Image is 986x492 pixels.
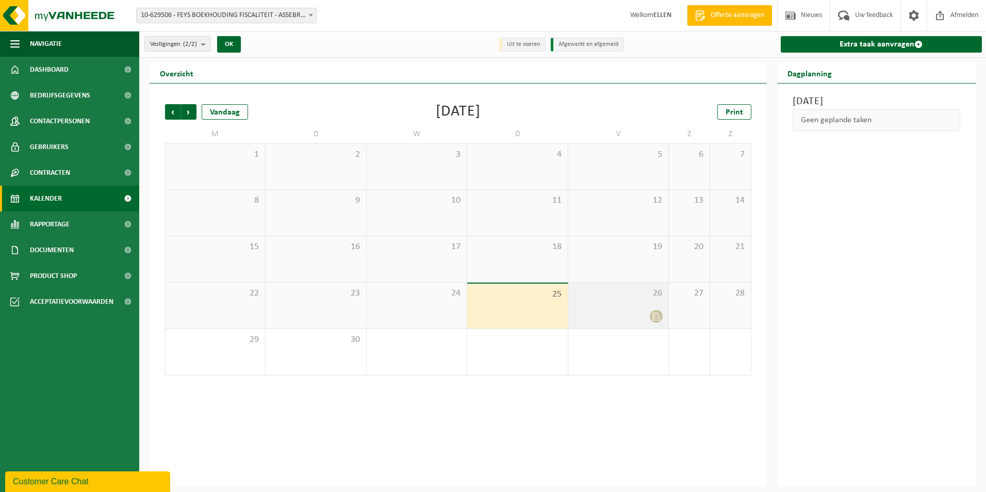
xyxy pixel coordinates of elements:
[726,108,743,117] span: Print
[573,288,663,299] span: 26
[708,10,767,21] span: Offerte aanvragen
[781,36,982,53] a: Extra taak aanvragen
[793,109,961,131] div: Geen geplande taken
[171,195,260,206] span: 8
[30,186,62,211] span: Kalender
[150,37,197,52] span: Vestigingen
[165,104,180,120] span: Vorige
[30,108,90,134] span: Contactpersonen
[30,289,113,315] span: Acceptatievoorwaarden
[144,36,211,52] button: Vestigingen(2/2)
[30,237,74,263] span: Documenten
[30,134,69,160] span: Gebruikers
[181,104,196,120] span: Volgende
[436,104,481,120] div: [DATE]
[710,125,751,143] td: Z
[165,125,266,143] td: M
[573,195,663,206] span: 12
[472,149,562,160] span: 4
[372,195,462,206] span: 10
[271,241,360,253] span: 16
[669,125,710,143] td: Z
[183,41,197,47] count: (2/2)
[271,149,360,160] span: 2
[30,160,70,186] span: Contracten
[30,83,90,108] span: Bedrijfsgegevens
[217,36,241,53] button: OK
[551,38,624,52] li: Afgewerkt en afgemeld
[367,125,467,143] td: W
[777,63,842,83] h2: Dagplanning
[674,288,704,299] span: 27
[30,57,69,83] span: Dashboard
[171,241,260,253] span: 15
[372,241,462,253] span: 17
[674,241,704,253] span: 20
[472,195,562,206] span: 11
[573,241,663,253] span: 19
[171,288,260,299] span: 22
[266,125,366,143] td: D
[715,241,746,253] span: 21
[568,125,669,143] td: V
[717,104,751,120] a: Print
[271,334,360,346] span: 30
[653,11,671,19] strong: ELLEN
[372,149,462,160] span: 3
[136,8,317,23] span: 10-629506 - FEYS BOEKHOUDING FISCALITEIT - ASSEBROEK
[715,195,746,206] span: 14
[171,149,260,160] span: 1
[573,149,663,160] span: 5
[30,31,62,57] span: Navigatie
[715,288,746,299] span: 28
[715,149,746,160] span: 7
[472,241,562,253] span: 18
[472,289,562,300] span: 25
[687,5,772,26] a: Offerte aanvragen
[137,8,316,23] span: 10-629506 - FEYS BOEKHOUDING FISCALITEIT - ASSEBROEK
[372,288,462,299] span: 24
[30,263,77,289] span: Product Shop
[150,63,204,83] h2: Overzicht
[674,149,704,160] span: 6
[5,469,172,492] iframe: chat widget
[30,211,70,237] span: Rapportage
[271,288,360,299] span: 23
[202,104,248,120] div: Vandaag
[271,195,360,206] span: 9
[467,125,568,143] td: D
[171,334,260,346] span: 29
[499,38,546,52] li: Uit te voeren
[793,94,961,109] h3: [DATE]
[674,195,704,206] span: 13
